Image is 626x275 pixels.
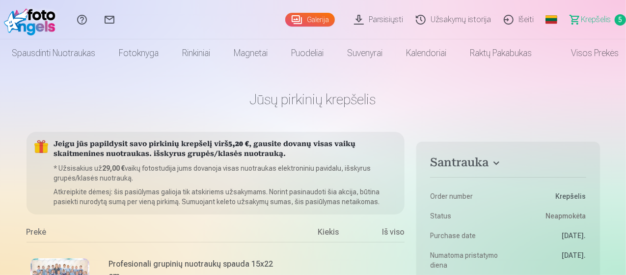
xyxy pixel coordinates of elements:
[615,14,626,26] span: 5
[279,39,335,67] a: Puodeliai
[222,39,279,67] a: Magnetai
[54,140,397,159] h5: Jeigu jūs papildysit savo pirkinių krepšelį virš , gausite dovanų visas vaikų skaitmenines nuotra...
[54,187,397,207] p: Atkreipkite dėmesį: šis pasiūlymas galioja tik atskiriems užsakymams. Norint pasinaudoti šia akci...
[430,211,503,221] dt: Status
[513,231,586,241] dd: [DATE].
[513,250,586,270] dd: [DATE].
[27,226,292,242] div: Prekė
[394,39,458,67] a: Kalendoriai
[103,164,125,172] b: 29,00 €
[546,211,586,221] span: Neapmokėta
[107,39,170,67] a: Fotoknyga
[4,4,60,35] img: /fa2
[430,191,503,201] dt: Order number
[335,39,394,67] a: Suvenyrai
[54,163,397,183] p: * Užsisakius už vaikų fotostudija jums dovanoja visas nuotraukas elektroniniu pavidalu, išskyrus ...
[285,13,335,27] a: Galerija
[170,39,222,67] a: Rinkiniai
[430,231,503,241] dt: Purchase date
[430,250,503,270] dt: Numatoma pristatymo diena
[27,91,600,108] h1: Jūsų pirkinių krepšelis
[581,14,611,26] span: Krepšelis
[229,141,249,148] b: 5,20 €
[458,39,544,67] a: Raktų pakabukas
[365,226,405,242] div: Iš viso
[430,155,586,173] button: Santrauka
[513,191,586,201] dd: Krepšelis
[292,226,365,242] div: Kiekis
